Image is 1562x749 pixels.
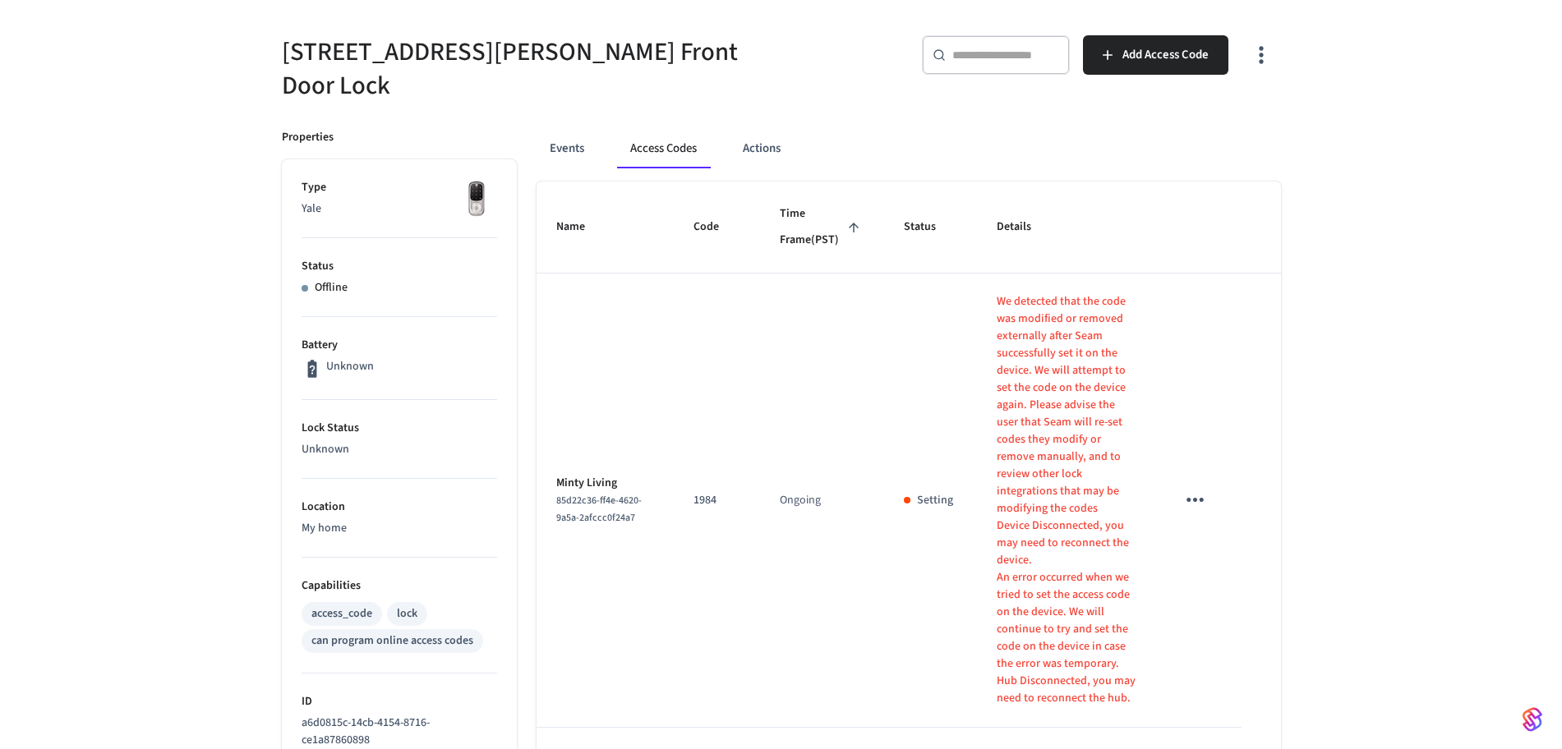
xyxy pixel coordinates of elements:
[311,605,372,623] div: access_code
[315,279,348,296] p: Offline
[617,129,710,168] button: Access Codes
[282,35,772,103] h5: [STREET_ADDRESS][PERSON_NAME] Front Door Lock
[693,214,740,240] span: Code
[1083,35,1228,75] button: Add Access Code
[556,475,654,492] p: Minty Living
[997,569,1136,673] p: An error occurred when we tried to set the access code on the device. We will continue to try and...
[302,693,497,710] p: ID
[311,632,473,650] div: can program online access codes
[556,494,642,525] span: 85d22c36-ff4e-4620-9a5a-2afccc0f24a7
[302,441,497,458] p: Unknown
[997,517,1136,569] p: Device Disconnected, you may need to reconnect the device.
[302,577,497,595] p: Capabilities
[302,499,497,516] p: Location
[326,358,374,375] p: Unknown
[760,273,885,728] td: Ongoing
[997,293,1136,517] p: We detected that the code was modified or removed externally after Seam successfully set it on th...
[997,673,1136,707] p: Hub Disconnected, you may need to reconnect the hub.
[556,214,606,240] span: Name
[397,605,417,623] div: lock
[1523,706,1542,733] img: SeamLogoGradient.69752ec5.svg
[302,420,497,437] p: Lock Status
[730,129,794,168] button: Actions
[904,214,957,240] span: Status
[693,492,740,509] p: 1984
[917,492,953,509] p: Setting
[302,200,497,218] p: Yale
[997,214,1053,240] span: Details
[302,258,497,275] p: Status
[302,337,497,354] p: Battery
[1122,44,1209,66] span: Add Access Code
[537,129,1281,168] div: ant example
[780,201,865,253] span: Time Frame(PST)
[456,179,497,220] img: Yale Assure Touchscreen Wifi Smart Lock, Satin Nickel, Front
[302,715,491,749] p: a6d0815c-14cb-4154-8716-ce1a87860898
[302,179,497,196] p: Type
[537,129,597,168] button: Events
[282,129,334,146] p: Properties
[302,520,497,537] p: My home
